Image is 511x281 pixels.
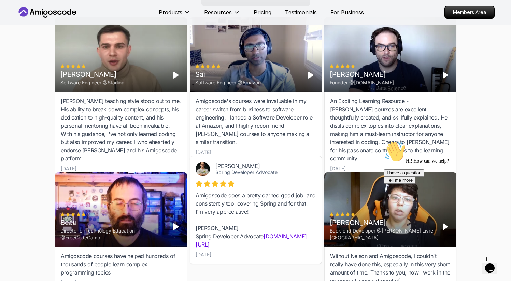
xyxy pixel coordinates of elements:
[204,8,240,22] button: Resources
[159,8,182,16] p: Products
[285,8,317,16] a: Testimonials
[444,6,495,19] a: Members Area
[215,163,305,169] div: [PERSON_NAME]
[196,251,211,258] div: [DATE]
[61,97,181,163] div: [PERSON_NAME] teaching style stood out to me. His ability to break down complex concepts, his ded...
[170,70,181,81] button: Play
[60,228,165,241] div: Director of Technology Education @FreeCodeCamp
[60,70,125,80] div: [PERSON_NAME]
[196,191,316,249] div: Amigoscode does a pretty darned good job, and consistently too, covering Spring and for that, I'm...
[60,218,165,228] div: Beau
[215,169,278,175] a: Spring Developer Advocate
[170,222,181,233] button: Play
[482,254,504,274] iframe: chat widget
[445,6,494,18] p: Members Area
[204,8,232,16] p: Resources
[61,166,76,172] div: [DATE]
[3,31,43,39] button: I have a question
[3,20,68,26] span: Hi! How can we help?
[330,166,346,172] div: [DATE]
[330,218,435,228] div: [PERSON_NAME]
[3,3,25,25] img: :wave:
[61,252,181,277] div: Amigoscode courses have helped hundreds of thousands of people learn complex programming topics
[254,8,271,16] a: Pricing
[3,3,126,46] div: 👋Hi! How can we help?I have a questionTell me more
[195,70,261,80] div: Sai
[196,162,210,176] img: Josh Long avatar
[330,8,364,16] a: For Business
[330,80,394,86] div: Founder @[DOMAIN_NAME]
[440,70,451,81] button: Play
[196,149,211,156] div: [DATE]
[60,80,125,86] div: Software Engineer @Starling
[3,39,34,46] button: Tell me more
[195,80,261,86] div: Software Engineer @Amazon
[330,97,451,163] div: An Exciting Learning Resource - [PERSON_NAME] courses are excellent, thoughtfully created, and sk...
[381,138,504,250] iframe: chat widget
[196,233,307,248] a: [DOMAIN_NAME][URL]
[305,70,316,81] button: Play
[196,97,316,146] div: Amigoscode's courses were invaluable in my career switch from business to software engineering. I...
[330,70,394,80] div: [PERSON_NAME]
[330,228,435,241] div: Back-end Developer @[PERSON_NAME] Livre [GEOGRAPHIC_DATA]
[159,8,190,22] button: Products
